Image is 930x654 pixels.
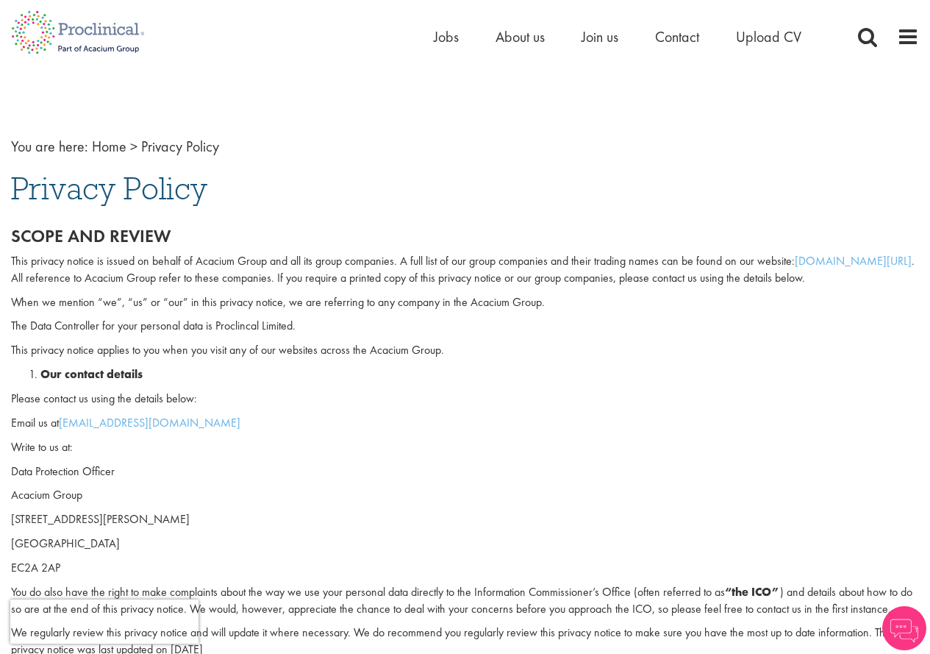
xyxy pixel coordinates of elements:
[11,137,88,156] span: You are here:
[141,137,219,156] span: Privacy Policy
[59,415,240,430] a: [EMAIL_ADDRESS][DOMAIN_NAME]
[11,318,919,335] p: The Data Controller for your personal data is Proclincal Limited.
[11,294,919,311] p: When we mention “we”, “us” or “our” in this privacy notice, we are referring to any company in th...
[725,584,780,600] strong: “the ICO”
[11,415,919,432] p: Email us at
[11,463,919,480] p: Data Protection Officer
[736,27,801,46] a: Upload CV
[40,366,143,382] strong: Our contact details
[795,253,912,269] a: [DOMAIN_NAME][URL]
[496,27,545,46] a: About us
[434,27,459,46] a: Jobs
[11,391,919,408] p: Please contact us using the details below:
[11,168,207,208] span: Privacy Policy
[11,253,919,287] p: This privacy notice is issued on behalf of Acacium Group and all its group companies. A full list...
[11,439,919,456] p: Write to us at:
[882,606,926,650] img: Chatbot
[11,511,919,528] p: [STREET_ADDRESS][PERSON_NAME]
[11,227,919,246] h2: Scope and review
[655,27,699,46] a: Contact
[10,600,198,644] iframe: reCAPTCHA
[11,342,919,359] p: This privacy notice applies to you when you visit any of our websites across the Acacium Group.
[582,27,618,46] a: Join us
[11,560,919,577] p: EC2A 2AP
[11,487,919,504] p: Acacium Group
[92,137,126,156] a: breadcrumb link
[11,584,919,618] p: You do also have the right to make complaints about the way we use your personal data directly to...
[130,137,137,156] span: >
[11,536,919,552] p: [GEOGRAPHIC_DATA]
